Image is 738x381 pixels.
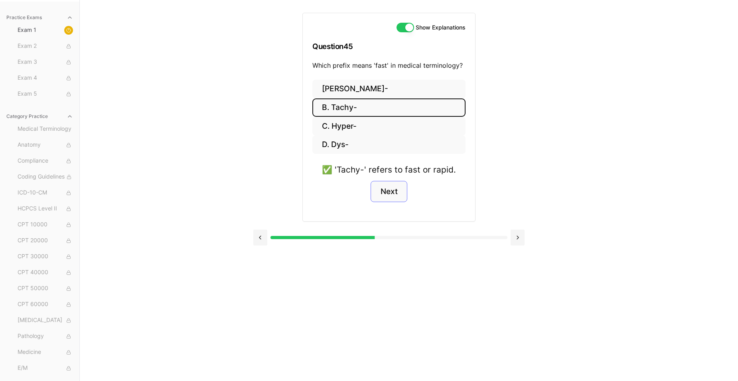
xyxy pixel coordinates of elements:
button: Next [371,181,407,202]
span: Medicine [18,348,73,357]
span: CPT 40000 [18,268,73,277]
button: Pathology [14,330,76,343]
span: Compliance [18,157,73,165]
label: Show Explanations [416,25,466,30]
button: Exam 4 [14,72,76,84]
span: ICD-10-CM [18,189,73,197]
span: [MEDICAL_DATA] [18,316,73,325]
span: Anatomy [18,141,73,149]
button: HCPCS Level II [14,202,76,215]
button: Exam 2 [14,40,76,53]
span: E/M [18,364,73,373]
button: ICD-10-CM [14,187,76,199]
span: Exam 2 [18,42,73,51]
span: Pathology [18,332,73,341]
button: CPT 50000 [14,282,76,295]
span: CPT 10000 [18,220,73,229]
span: Coding Guidelines [18,173,73,181]
span: CPT 60000 [18,300,73,309]
p: Which prefix means 'fast' in medical terminology? [312,61,466,70]
span: Exam 1 [18,26,73,35]
div: ✅ 'Tachy-' refers to fast or rapid. [322,163,456,176]
button: D. Dys- [312,136,466,154]
button: Compliance [14,155,76,167]
button: [MEDICAL_DATA] [14,314,76,327]
button: CPT 10000 [14,218,76,231]
span: CPT 30000 [18,252,73,261]
button: Exam 5 [14,88,76,100]
button: E/M [14,362,76,375]
span: Exam 5 [18,90,73,98]
button: CPT 30000 [14,250,76,263]
button: Category Practice [3,110,76,123]
button: C. Hyper- [312,117,466,136]
button: Practice Exams [3,11,76,24]
h3: Question 45 [312,35,466,58]
button: Medicine [14,346,76,359]
span: CPT 20000 [18,236,73,245]
button: CPT 60000 [14,298,76,311]
button: Exam 1 [14,24,76,37]
span: CPT 50000 [18,284,73,293]
button: B. Tachy- [312,98,466,117]
button: CPT 40000 [14,266,76,279]
span: Exam 3 [18,58,73,67]
button: CPT 20000 [14,234,76,247]
button: Exam 3 [14,56,76,69]
button: Anatomy [14,139,76,151]
button: Coding Guidelines [14,171,76,183]
button: Medical Terminology [14,123,76,136]
span: Exam 4 [18,74,73,82]
span: HCPCS Level II [18,204,73,213]
span: Medical Terminology [18,125,73,134]
button: [PERSON_NAME]- [312,80,466,98]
